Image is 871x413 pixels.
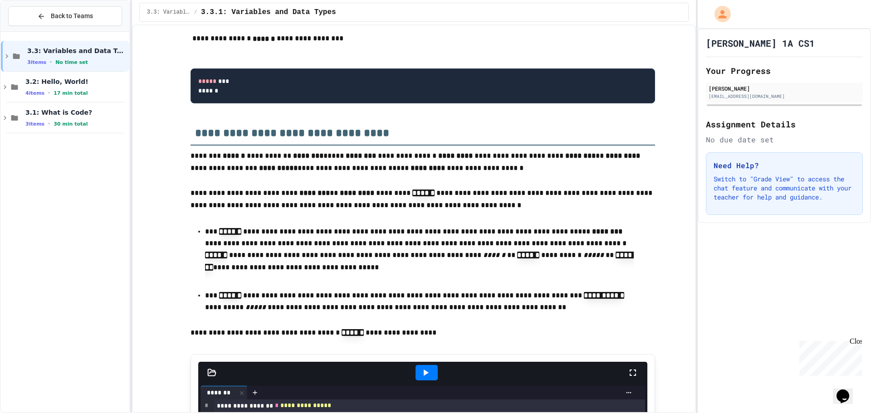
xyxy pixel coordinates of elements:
span: 30 min total [54,121,88,127]
h1: [PERSON_NAME] 1A CS1 [706,37,815,49]
span: • [50,58,52,66]
div: [EMAIL_ADDRESS][DOMAIN_NAME] [709,93,860,100]
span: 4 items [25,90,44,96]
span: 3.1: What is Code? [25,108,127,117]
div: My Account [705,4,733,24]
h2: Your Progress [706,64,863,77]
iframe: chat widget [833,377,862,404]
p: Switch to "Grade View" to access the chat feature and communicate with your teacher for help and ... [714,175,855,202]
span: 3.3.1: Variables and Data Types [201,7,336,18]
div: [PERSON_NAME] [709,84,860,92]
span: • [48,120,50,127]
span: 3 items [25,121,44,127]
h3: Need Help? [714,160,855,171]
button: Back to Teams [8,6,122,26]
iframe: chat widget [796,337,862,376]
span: Back to Teams [51,11,93,21]
span: 3 items [27,59,46,65]
div: No due date set [706,134,863,145]
span: 17 min total [54,90,88,96]
span: / [194,9,197,16]
span: • [48,89,50,97]
span: 3.3: Variables and Data Types [27,47,127,55]
span: No time set [55,59,88,65]
h2: Assignment Details [706,118,863,131]
span: 3.3: Variables and Data Types [147,9,191,16]
div: Chat with us now!Close [4,4,63,58]
span: 3.2: Hello, World! [25,78,127,86]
